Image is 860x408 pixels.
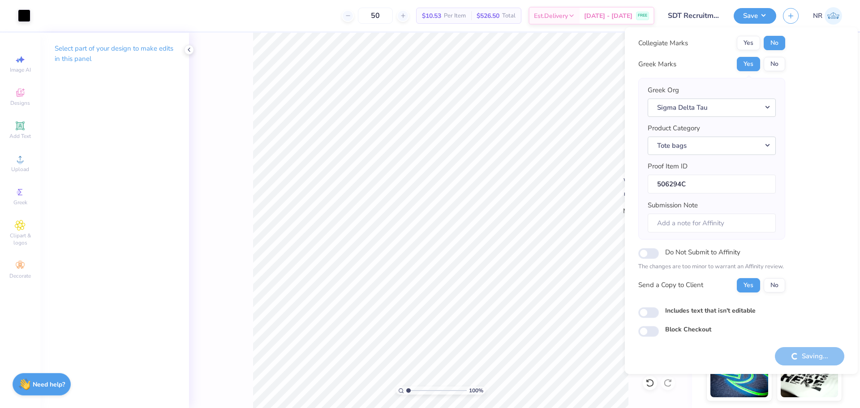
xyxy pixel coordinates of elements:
[764,57,785,71] button: No
[638,13,647,19] span: FREE
[502,11,516,21] span: Total
[764,278,785,292] button: No
[469,387,483,395] span: 100 %
[648,99,776,117] button: Sigma Delta Tau
[648,137,776,155] button: Tote bags
[648,161,688,172] label: Proof Item ID
[13,199,27,206] span: Greek
[10,66,31,73] span: Image AI
[781,352,838,397] img: Water based Ink
[825,7,842,25] img: Niki Roselle Tendencia
[813,7,842,25] a: NR
[737,278,760,292] button: Yes
[33,380,65,389] strong: Need help?
[737,36,760,50] button: Yes
[358,8,393,24] input: – –
[638,38,688,48] div: Collegiate Marks
[534,11,568,21] span: Est. Delivery
[638,262,785,271] p: The changes are too minor to warrant an Affinity review.
[648,214,776,233] input: Add a note for Affinity
[734,8,776,24] button: Save
[665,246,740,258] label: Do Not Submit to Affinity
[661,7,727,25] input: Untitled Design
[422,11,441,21] span: $10.53
[665,325,711,334] label: Block Checkout
[648,123,700,133] label: Product Category
[648,200,698,210] label: Submission Note
[9,133,31,140] span: Add Text
[710,352,768,397] img: Glow in the Dark Ink
[11,166,29,173] span: Upload
[813,11,822,21] span: NR
[665,306,756,315] label: Includes text that isn't editable
[638,59,676,69] div: Greek Marks
[648,85,679,95] label: Greek Org
[444,11,466,21] span: Per Item
[737,57,760,71] button: Yes
[10,99,30,107] span: Designs
[55,43,175,64] p: Select part of your design to make edits in this panel
[477,11,499,21] span: $526.50
[638,280,703,290] div: Send a Copy to Client
[584,11,632,21] span: [DATE] - [DATE]
[764,36,785,50] button: No
[9,272,31,279] span: Decorate
[4,232,36,246] span: Clipart & logos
